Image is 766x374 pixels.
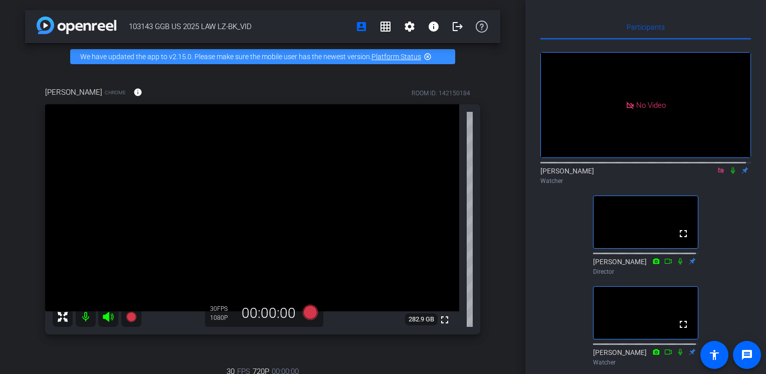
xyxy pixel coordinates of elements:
mat-icon: fullscreen [439,314,451,326]
div: Watcher [593,358,698,367]
div: [PERSON_NAME] [540,166,751,185]
mat-icon: accessibility [708,349,720,361]
div: Director [593,267,698,276]
mat-icon: settings [404,21,416,33]
a: Platform Status [371,53,421,61]
div: [PERSON_NAME] [593,347,698,367]
mat-icon: logout [452,21,464,33]
div: 1080P [210,314,235,322]
div: Watcher [540,176,751,185]
span: No Video [636,100,666,109]
img: app-logo [37,17,116,34]
span: 103143 GGB US 2025 LAW LZ-BK_VID [129,17,349,37]
mat-icon: info [428,21,440,33]
mat-icon: highlight_off [424,53,432,61]
mat-icon: info [133,88,142,97]
mat-icon: fullscreen [677,318,689,330]
div: 00:00:00 [235,305,302,322]
mat-icon: message [741,349,753,361]
mat-icon: grid_on [379,21,392,33]
span: 282.9 GB [405,313,438,325]
div: ROOM ID: 142150184 [412,89,470,98]
span: [PERSON_NAME] [45,87,102,98]
span: FPS [217,305,228,312]
mat-icon: fullscreen [677,228,689,240]
div: We have updated the app to v2.15.0. Please make sure the mobile user has the newest version. [70,49,455,64]
div: [PERSON_NAME] [593,257,698,276]
span: Chrome [105,89,126,96]
span: Participants [627,24,665,31]
div: 30 [210,305,235,313]
mat-icon: account_box [355,21,367,33]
